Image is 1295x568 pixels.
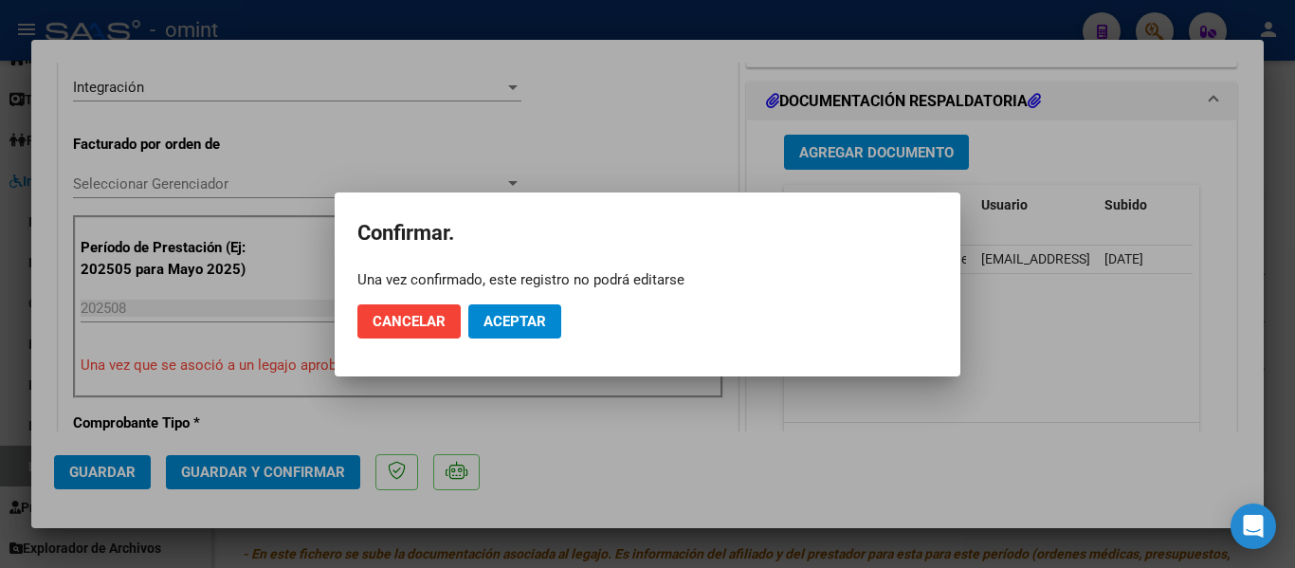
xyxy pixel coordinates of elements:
div: Open Intercom Messenger [1231,504,1276,549]
div: Una vez confirmado, este registro no podrá editarse [357,270,938,289]
button: Cancelar [357,304,461,339]
span: Cancelar [373,313,446,330]
button: Aceptar [468,304,561,339]
h2: Confirmar. [357,215,938,251]
span: Aceptar [483,313,546,330]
